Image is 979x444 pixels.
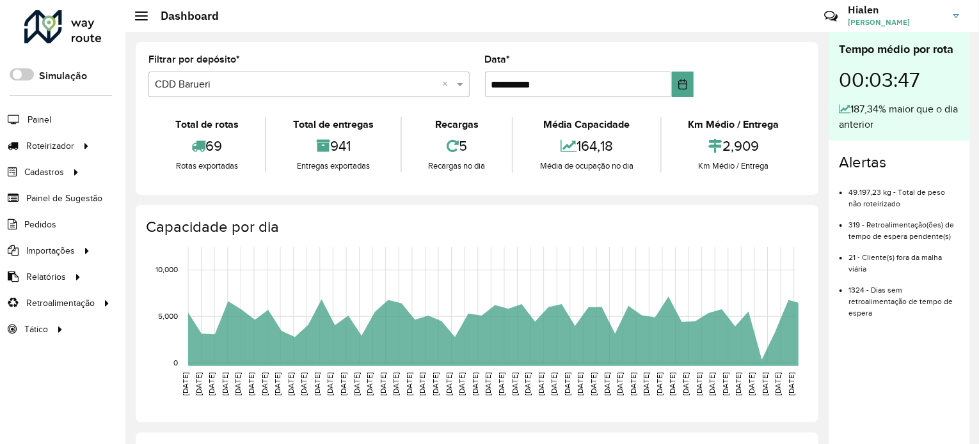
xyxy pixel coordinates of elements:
text: [DATE] [431,372,440,395]
span: Pedidos [24,218,56,231]
span: Relatórios [26,270,66,284]
text: [DATE] [708,372,716,395]
text: [DATE] [681,372,690,395]
text: [DATE] [260,372,269,395]
text: [DATE] [234,372,242,395]
text: [DATE] [195,372,203,395]
text: 0 [173,358,178,367]
li: 49.197,23 kg - Total de peso não roteirizado [848,177,959,210]
text: [DATE] [365,372,374,395]
text: [DATE] [616,372,624,395]
text: [DATE] [392,372,400,395]
span: Roteirizador [26,139,74,153]
text: [DATE] [405,372,413,395]
text: [DATE] [247,372,255,395]
text: [DATE] [761,372,769,395]
div: Média de ocupação no dia [516,160,657,172]
text: [DATE] [747,372,756,395]
div: 5 [405,132,509,160]
span: Retroalimentação [26,296,95,310]
div: 00:03:47 [839,58,959,102]
text: [DATE] [181,372,189,395]
text: [DATE] [629,372,637,395]
button: Choose Date [672,72,694,97]
li: 1324 - Dias sem retroalimentação de tempo de espera [848,275,959,319]
text: [DATE] [313,372,321,395]
span: Clear all [443,77,454,92]
a: Contato Rápido [817,3,845,30]
text: [DATE] [287,372,295,395]
text: [DATE] [669,372,677,395]
div: Rotas exportadas [152,160,262,172]
label: Filtrar por depósito [148,52,240,67]
text: [DATE] [550,372,558,395]
h4: Alertas [839,153,959,172]
div: Km Médio / Entrega [665,117,802,132]
span: Painel [28,113,51,126]
text: [DATE] [655,372,664,395]
text: [DATE] [273,372,282,395]
div: Total de entregas [269,117,397,132]
text: [DATE] [207,372,216,395]
text: 10,000 [155,266,178,274]
h2: Dashboard [148,9,219,23]
span: Tático [24,323,48,336]
div: 69 [152,132,262,160]
text: [DATE] [484,372,493,395]
text: [DATE] [445,372,453,395]
div: Média Capacidade [516,117,657,132]
span: Painel de Sugestão [26,192,102,205]
text: [DATE] [537,372,545,395]
div: 164,18 [516,132,657,160]
div: Total de rotas [152,117,262,132]
text: [DATE] [326,372,334,395]
h3: Hialen [848,4,944,16]
div: Tempo médio por rota [839,41,959,58]
text: [DATE] [774,372,782,395]
label: Data [485,52,511,67]
text: [DATE] [589,372,598,395]
span: Importações [26,244,75,257]
li: 319 - Retroalimentação(ões) de tempo de espera pendente(s) [848,210,959,242]
text: [DATE] [603,372,611,395]
text: [DATE] [523,372,532,395]
div: Recargas [405,117,509,132]
span: Cadastros [24,165,64,179]
text: [DATE] [299,372,308,395]
div: Entregas exportadas [269,160,397,172]
text: [DATE] [418,372,427,395]
text: [DATE] [563,372,571,395]
text: [DATE] [339,372,347,395]
text: 5,000 [158,312,178,320]
label: Simulação [39,68,87,84]
div: 2,909 [665,132,802,160]
text: [DATE] [379,372,387,395]
h4: Capacidade por dia [146,218,806,236]
div: 187,34% maior que o dia anterior [839,102,959,132]
span: [PERSON_NAME] [848,17,944,28]
text: [DATE] [642,372,651,395]
text: [DATE] [511,372,519,395]
text: [DATE] [471,372,479,395]
text: [DATE] [787,372,795,395]
text: [DATE] [695,372,703,395]
div: 941 [269,132,397,160]
text: [DATE] [221,372,229,395]
div: Km Médio / Entrega [665,160,802,172]
text: [DATE] [735,372,743,395]
text: [DATE] [721,372,729,395]
text: [DATE] [497,372,505,395]
div: Recargas no dia [405,160,509,172]
text: [DATE] [353,372,361,395]
text: [DATE] [458,372,466,395]
text: [DATE] [577,372,585,395]
li: 21 - Cliente(s) fora da malha viária [848,242,959,275]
